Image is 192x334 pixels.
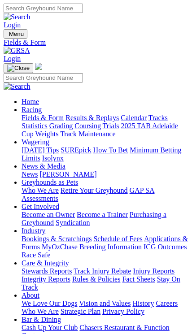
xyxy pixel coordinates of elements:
[4,55,21,62] a: Login
[93,235,142,243] a: Schedule of Fees
[4,82,31,91] img: Search
[4,39,188,47] a: Fields & Form
[132,299,154,307] a: History
[148,114,168,121] a: Tracks
[144,243,187,251] a: ICG Outcomes
[74,267,131,275] a: Track Injury Rebate
[22,275,70,283] a: Integrity Reports
[22,251,50,259] a: Race Safe
[61,187,128,194] a: Retire Your Greyhound
[72,275,121,283] a: Rules & Policies
[22,324,78,331] a: Cash Up Your Club
[22,267,188,291] div: Care & Integrity
[22,227,45,234] a: Industry
[22,275,180,291] a: Stay On Track
[4,47,30,55] img: GRSA
[22,203,59,210] a: Get Involved
[77,211,128,218] a: Become a Trainer
[4,73,83,82] input: Search
[22,114,64,121] a: Fields & Form
[22,114,188,138] div: Racing
[79,243,142,251] a: Breeding Information
[93,146,128,154] a: How To Bet
[49,122,73,130] a: Grading
[4,29,27,39] button: Toggle navigation
[42,154,64,162] a: Isolynx
[42,243,78,251] a: MyOzChase
[22,211,166,226] a: Purchasing a Greyhound
[4,4,83,13] input: Search
[4,21,21,29] a: Login
[22,235,188,251] a: Applications & Forms
[22,211,75,218] a: Become an Owner
[22,106,42,113] a: Racing
[22,146,59,154] a: [DATE] Tips
[22,267,72,275] a: Stewards Reports
[35,63,42,70] img: logo-grsa-white.png
[22,122,178,138] a: 2025 TAB Adelaide Cup
[22,122,48,130] a: Statistics
[156,299,178,307] a: Careers
[56,219,90,226] a: Syndication
[65,114,119,121] a: Results & Replays
[22,178,78,186] a: Greyhounds as Pets
[22,235,92,243] a: Bookings & Scratchings
[22,146,181,162] a: Minimum Betting Limits
[102,308,144,315] a: Privacy Policy
[61,146,91,154] a: SUREpick
[4,13,31,21] img: Search
[22,316,61,323] a: Bar & Dining
[121,114,147,121] a: Calendar
[60,130,115,138] a: Track Maintenance
[22,170,188,178] div: News & Media
[22,299,188,316] div: About
[79,299,131,307] a: Vision and Values
[74,122,101,130] a: Coursing
[22,211,188,227] div: Get Involved
[22,138,49,146] a: Wagering
[22,187,59,194] a: Who We Are
[122,275,155,283] a: Fact Sheets
[22,162,65,170] a: News & Media
[35,130,58,138] a: Weights
[22,308,59,315] a: Who We Are
[39,170,96,178] a: [PERSON_NAME]
[22,291,39,299] a: About
[133,267,175,275] a: Injury Reports
[61,308,100,315] a: Strategic Plan
[22,259,69,267] a: Care & Integrity
[7,65,30,72] img: Close
[22,235,188,259] div: Industry
[22,187,188,203] div: Greyhounds as Pets
[22,146,188,162] div: Wagering
[22,187,154,202] a: GAP SA Assessments
[22,170,38,178] a: News
[22,299,77,307] a: We Love Our Dogs
[22,98,39,105] a: Home
[9,30,24,37] span: Menu
[4,63,33,73] button: Toggle navigation
[103,122,119,130] a: Trials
